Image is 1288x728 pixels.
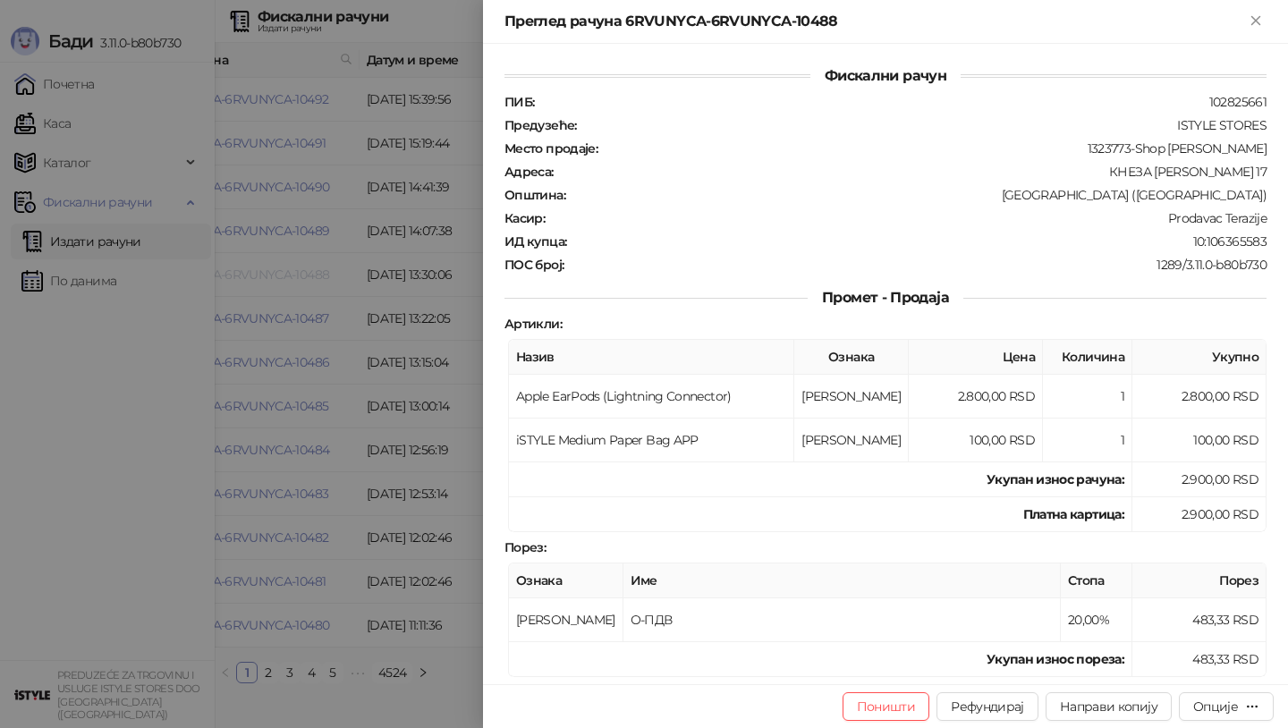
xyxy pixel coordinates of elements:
span: Фискални рачун [810,67,961,84]
th: Цена [909,340,1043,375]
button: Рефундирај [936,692,1038,721]
td: [PERSON_NAME] [794,419,909,462]
td: 100,00 RSD [909,419,1043,462]
strong: Укупан износ пореза: [987,651,1124,667]
span: Направи копију [1060,698,1157,715]
th: Ознака [794,340,909,375]
div: Prodavac Terazije [547,210,1268,226]
div: ISTYLE STORES [579,117,1268,133]
td: 1 [1043,375,1132,419]
th: Количина [1043,340,1132,375]
td: 100,00 RSD [1132,419,1267,462]
td: [PERSON_NAME] [794,375,909,419]
strong: Општина : [504,187,565,203]
strong: Порез : [504,539,546,555]
td: 2.800,00 RSD [1132,375,1267,419]
th: Порез [1132,563,1267,598]
strong: Укупан износ рачуна : [987,471,1124,487]
td: Apple EarPods (Lightning Connector) [509,375,794,419]
strong: Касир : [504,210,545,226]
strong: Артикли : [504,316,562,332]
button: Опције [1179,692,1274,721]
th: Назив [509,340,794,375]
strong: Предузеће : [504,117,577,133]
td: 2.900,00 RSD [1132,497,1267,532]
button: Направи копију [1046,692,1172,721]
div: 10:106365583 [568,233,1268,250]
strong: Место продаје : [504,140,597,157]
td: [PERSON_NAME] [509,598,623,642]
th: Име [623,563,1061,598]
div: 1323773-Shop [PERSON_NAME] [599,140,1268,157]
td: 2.800,00 RSD [909,375,1043,419]
strong: ИД купца : [504,233,566,250]
td: 483,33 RSD [1132,598,1267,642]
th: Укупно [1132,340,1267,375]
td: 20,00% [1061,598,1132,642]
div: [GEOGRAPHIC_DATA] ([GEOGRAPHIC_DATA]) [567,187,1268,203]
button: Close [1245,11,1267,32]
td: iSTYLE Medium Paper Bag APP [509,419,794,462]
th: Ознака [509,563,623,598]
div: 1289/3.11.0-b80b730 [565,257,1268,273]
td: О-ПДВ [623,598,1061,642]
div: 102825661 [536,94,1268,110]
td: 483,33 RSD [1132,642,1267,677]
strong: Адреса : [504,164,554,180]
td: 1 [1043,419,1132,462]
th: Стопа [1061,563,1132,598]
strong: ПОС број : [504,257,563,273]
div: Преглед рачуна 6RVUNYCA-6RVUNYCA-10488 [504,11,1245,32]
strong: Платна картица : [1023,506,1124,522]
div: Опције [1193,698,1238,715]
span: Промет - Продаја [808,289,963,306]
td: 2.900,00 RSD [1132,462,1267,497]
button: Поништи [843,692,930,721]
div: КНЕЗА [PERSON_NAME] 17 [555,164,1268,180]
strong: ПИБ : [504,94,534,110]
